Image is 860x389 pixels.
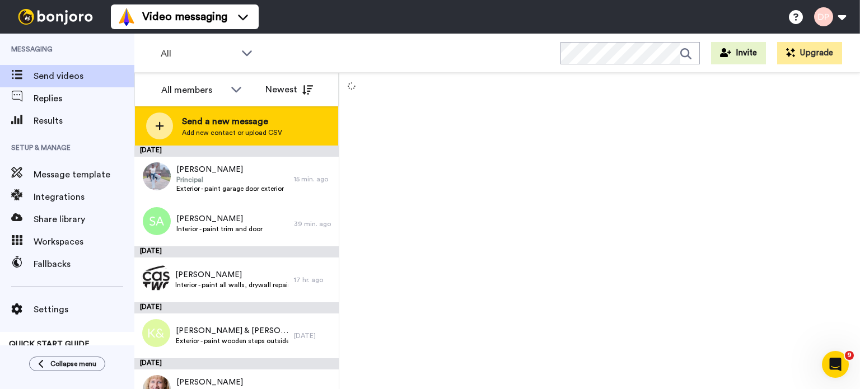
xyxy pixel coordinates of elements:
[143,162,171,190] img: 98bb060d-4b55-4bd1-aa18-f7526a177d76.jpg
[118,8,135,26] img: vm-color.svg
[711,42,766,64] button: Invite
[143,207,171,235] img: sa.png
[176,175,284,184] span: Principal
[294,219,333,228] div: 39 min. ago
[175,269,288,280] span: [PERSON_NAME]
[176,325,288,336] span: [PERSON_NAME] & [PERSON_NAME]
[34,190,134,204] span: Integrations
[34,92,134,105] span: Replies
[175,280,288,289] span: Interior - paint all walls, drywall repair & trim removal
[176,377,243,388] span: [PERSON_NAME]
[176,213,263,224] span: [PERSON_NAME]
[34,114,134,128] span: Results
[142,263,170,291] img: 8da2c38e-59e9-4e46-9fa3-655638fadfd4.jpg
[29,357,105,371] button: Collapse menu
[34,257,134,271] span: Fallbacks
[34,213,134,226] span: Share library
[176,184,284,193] span: Exterior - paint garage door exterior
[176,164,284,175] span: [PERSON_NAME]
[182,115,282,128] span: Send a new message
[182,128,282,137] span: Add new contact or upload CSV
[257,78,321,101] button: Newest
[294,175,333,184] div: 15 min. ago
[176,336,288,345] span: Exterior - paint wooden steps outside of house
[50,359,96,368] span: Collapse menu
[777,42,842,64] button: Upgrade
[134,246,339,257] div: [DATE]
[294,331,333,340] div: [DATE]
[34,168,134,181] span: Message template
[13,9,97,25] img: bj-logo-header-white.svg
[294,275,333,284] div: 17 hr. ago
[34,303,134,316] span: Settings
[134,146,339,157] div: [DATE]
[34,235,134,249] span: Workspaces
[142,9,227,25] span: Video messaging
[9,340,90,348] span: QUICK START GUIDE
[161,83,225,97] div: All members
[34,69,134,83] span: Send videos
[176,224,263,233] span: Interior - paint trim and door
[134,358,339,369] div: [DATE]
[845,351,854,360] span: 9
[822,351,849,378] iframe: Intercom live chat
[142,319,170,347] img: k&.png
[134,302,339,313] div: [DATE]
[161,47,236,60] span: All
